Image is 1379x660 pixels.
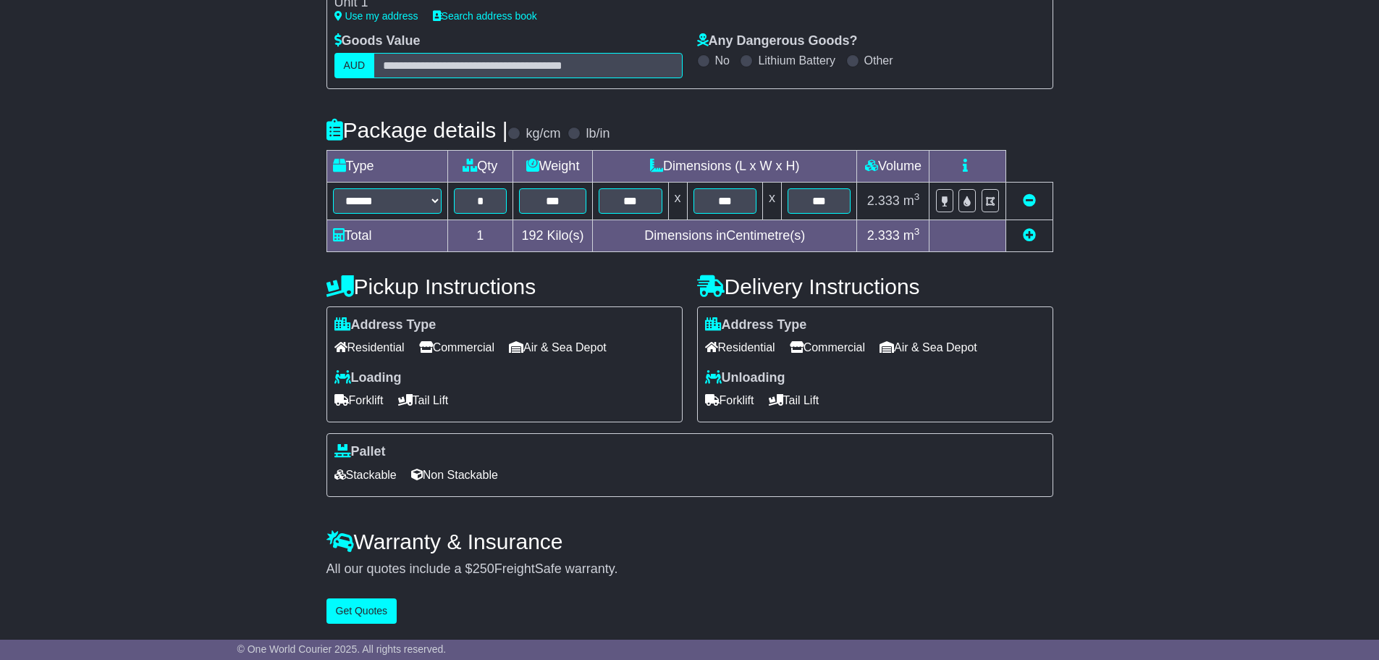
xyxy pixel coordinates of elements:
label: Loading [334,370,402,386]
span: 2.333 [867,228,900,243]
a: Remove this item [1023,193,1036,208]
h4: Pickup Instructions [326,275,683,298]
label: lb/in [586,126,610,142]
td: Dimensions (L x W x H) [593,150,857,182]
span: Commercial [419,336,494,359]
label: Address Type [334,317,437,333]
div: All our quotes include a $ FreightSafe warranty. [326,561,1053,577]
span: m [903,193,920,208]
label: Any Dangerous Goods? [697,33,858,49]
h4: Delivery Instructions [697,275,1053,298]
td: 1 [447,220,513,251]
span: Air & Sea Depot [880,336,977,359]
span: © One World Courier 2025. All rights reserved. [237,643,447,655]
td: Qty [447,150,513,182]
span: m [903,228,920,243]
span: Forklift [705,389,754,412]
label: Goods Value [334,33,421,49]
label: Address Type [705,317,807,333]
td: Total [326,220,447,251]
span: 192 [522,228,544,243]
span: Tail Lift [398,389,449,412]
label: Pallet [334,444,386,460]
td: Volume [857,150,929,182]
span: Residential [334,336,405,359]
label: Other [864,54,893,67]
td: Weight [513,150,593,182]
td: Kilo(s) [513,220,593,251]
span: 2.333 [867,193,900,208]
td: Dimensions in Centimetre(s) [593,220,857,251]
span: Air & Sea Depot [509,336,607,359]
h4: Warranty & Insurance [326,530,1053,554]
a: Add new item [1023,228,1036,243]
span: Tail Lift [769,389,819,412]
label: Lithium Battery [758,54,835,67]
span: Stackable [334,464,397,486]
label: kg/cm [526,126,560,142]
a: Use my address [334,10,418,22]
label: Unloading [705,370,785,386]
label: AUD [334,53,375,78]
h4: Package details | [326,118,508,142]
label: No [715,54,730,67]
span: 250 [473,561,494,576]
span: Forklift [334,389,384,412]
sup: 3 [914,191,920,202]
a: Search address book [433,10,537,22]
button: Get Quotes [326,598,397,624]
td: Type [326,150,447,182]
sup: 3 [914,226,920,237]
span: Commercial [790,336,865,359]
td: x [762,182,781,220]
td: x [668,182,687,220]
span: Residential [705,336,775,359]
span: Non Stackable [411,464,498,486]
